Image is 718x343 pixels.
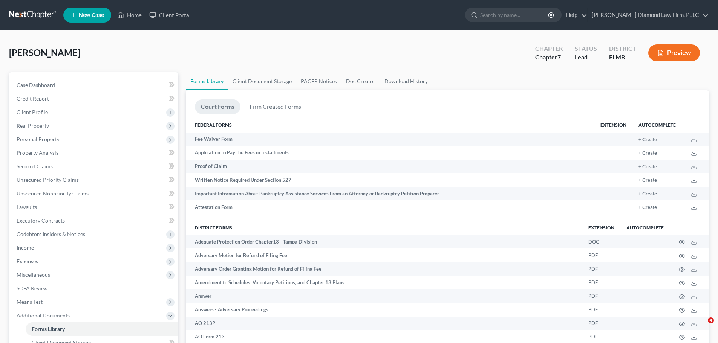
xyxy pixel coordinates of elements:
[186,117,594,133] th: Federal Forms
[186,248,582,262] td: Adversary Motion for Refund of Filing Fee
[17,299,43,305] span: Means Test
[480,8,549,22] input: Search by name...
[575,53,597,62] div: Lead
[9,47,80,58] span: [PERSON_NAME]
[17,231,85,237] span: Codebtors Insiders & Notices
[632,117,682,133] th: Autocomplete
[186,200,594,214] td: Attestation Form
[708,317,714,323] span: 4
[186,262,582,276] td: Adversary Order Granting Motion for Refund of Filing Fee
[11,160,178,173] a: Secured Claims
[26,322,178,336] a: Forms Library
[620,220,670,235] th: Autocomplete
[186,187,594,200] td: Important Information About Bankruptcy Assistance Services From an Attorney or Bankruptcy Petitio...
[11,214,178,227] a: Executory Contracts
[11,92,178,105] a: Credit Report
[32,326,65,332] span: Forms Library
[79,12,104,18] span: New Case
[638,178,657,183] button: + Create
[594,117,632,133] th: Extension
[228,72,296,90] a: Client Document Storage
[562,8,587,22] a: Help
[648,44,700,61] button: Preview
[380,72,432,90] a: Download History
[17,82,55,88] span: Case Dashboard
[638,192,657,197] button: + Create
[186,317,582,330] td: AO 213P
[17,95,49,102] span: Credit Report
[186,72,228,90] a: Forms Library
[17,122,49,129] span: Real Property
[186,220,582,235] th: District forms
[17,285,48,291] span: SOFA Review
[145,8,194,22] a: Client Portal
[17,149,58,156] span: Property Analysis
[535,53,563,62] div: Chapter
[11,187,178,200] a: Unsecured Nonpriority Claims
[11,146,178,160] a: Property Analysis
[186,173,594,187] td: Written Notice Required Under Section 527
[243,99,307,114] a: Firm Created Forms
[582,289,620,303] td: PDF
[582,235,620,248] td: DOC
[582,248,620,262] td: PDF
[17,204,37,210] span: Lawsuits
[186,235,582,248] td: Adequate Protection Order Chapter13 - Tampa Division
[186,160,594,173] td: Proof of Claim
[113,8,145,22] a: Home
[11,200,178,214] a: Lawsuits
[186,289,582,303] td: Answer
[186,276,582,289] td: Amendment to Schedules, Voluntary Petitions, and Chapter 13 Plans
[582,220,620,235] th: Extension
[557,53,561,61] span: 7
[11,173,178,187] a: Unsecured Priority Claims
[341,72,380,90] a: Doc Creator
[588,8,709,22] a: [PERSON_NAME] Diamond Law Firm, PLLC
[17,163,53,169] span: Secured Claims
[638,165,657,169] button: + Create
[609,53,636,62] div: FLMB
[638,151,657,156] button: + Create
[575,44,597,53] div: Status
[582,303,620,316] td: PDF
[17,244,34,251] span: Income
[11,282,178,295] a: SOFA Review
[535,44,563,53] div: Chapter
[186,133,594,146] td: Fee Waiver Form
[638,205,657,210] button: + Create
[195,99,240,114] a: Court Forms
[17,109,48,115] span: Client Profile
[17,177,79,183] span: Unsecured Priority Claims
[638,137,657,142] button: + Create
[186,146,594,160] td: Application to Pay the Fees in Installments
[17,271,50,278] span: Miscellaneous
[17,136,60,142] span: Personal Property
[609,44,636,53] div: District
[692,317,710,335] iframe: Intercom live chat
[296,72,341,90] a: PACER Notices
[582,317,620,330] td: PDF
[17,217,65,224] span: Executory Contracts
[17,258,38,264] span: Expenses
[17,312,70,319] span: Additional Documents
[186,303,582,316] td: Answers - Adversary Proceedings
[11,78,178,92] a: Case Dashboard
[17,190,89,197] span: Unsecured Nonpriority Claims
[582,262,620,276] td: PDF
[582,276,620,289] td: PDF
